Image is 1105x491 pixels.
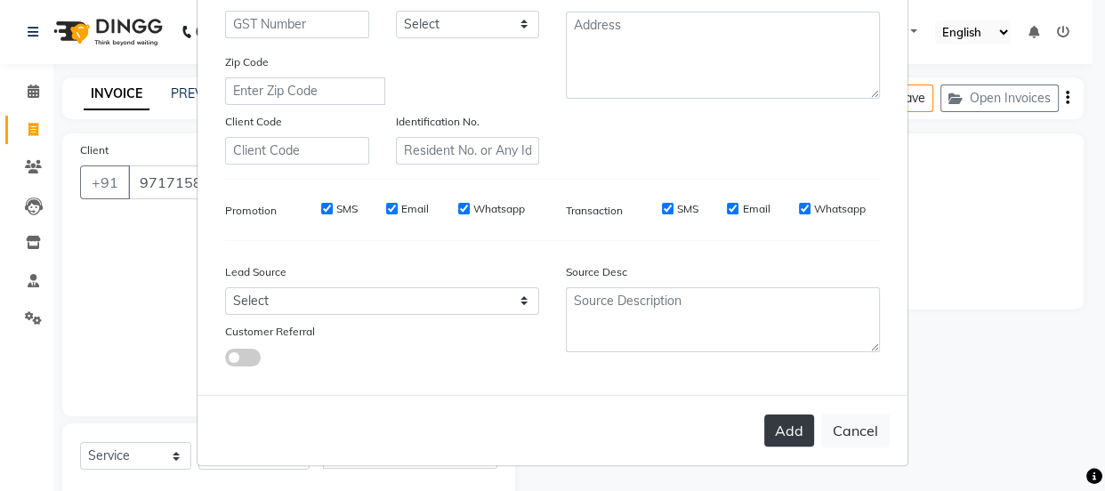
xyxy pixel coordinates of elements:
label: Whatsapp [473,201,525,217]
label: Promotion [225,203,277,219]
button: Add [764,415,814,447]
label: Source Desc [566,264,627,280]
input: Resident No. or Any Id [396,137,540,165]
label: SMS [677,201,698,217]
input: Client Code [225,137,369,165]
label: SMS [336,201,358,217]
label: Identification No. [396,114,480,130]
label: Client Code [225,114,282,130]
input: GST Number [225,11,369,38]
label: Transaction [566,203,623,219]
button: Cancel [821,414,890,447]
input: Enter Zip Code [225,77,385,105]
label: Lead Source [225,264,286,280]
label: Email [742,201,770,217]
label: Whatsapp [814,201,866,217]
label: Customer Referral [225,324,315,340]
label: Email [401,201,429,217]
label: Zip Code [225,54,269,70]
